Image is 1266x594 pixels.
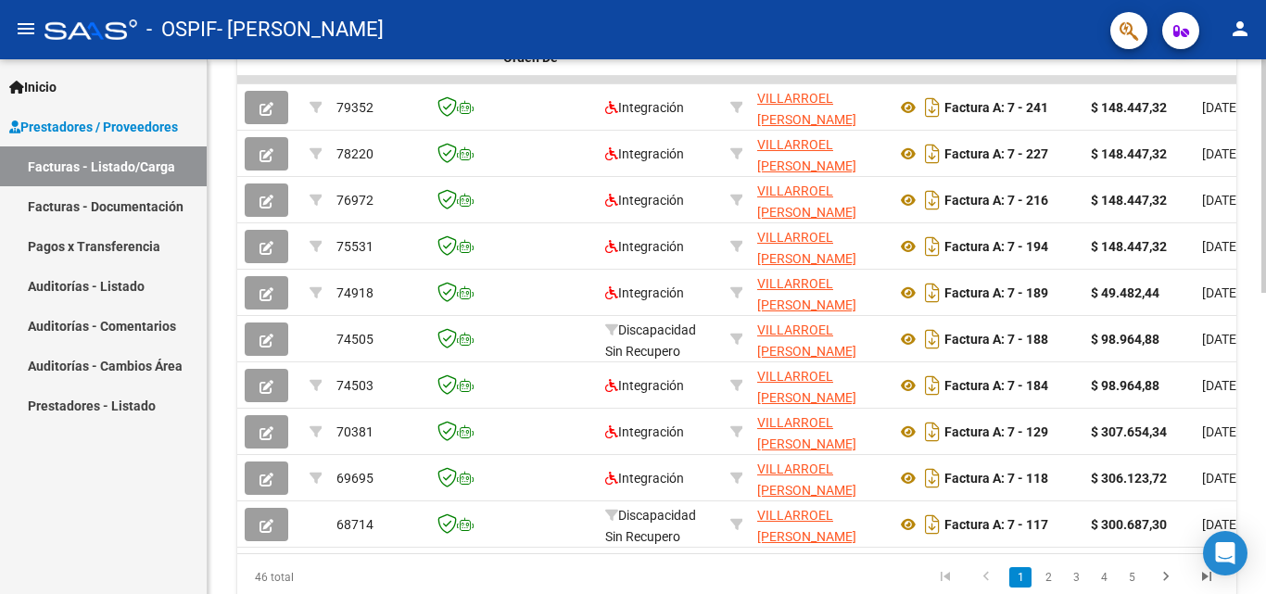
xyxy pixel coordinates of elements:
[944,285,1048,300] strong: Factura A: 7 - 189
[1091,517,1167,532] strong: $ 300.687,30
[605,424,684,439] span: Integración
[1203,531,1247,575] div: Open Intercom Messenger
[1091,146,1167,161] strong: $ 148.447,32
[757,415,856,451] span: VILLARROEL [PERSON_NAME]
[757,508,856,544] span: VILLARROEL [PERSON_NAME]
[605,239,684,254] span: Integración
[1091,285,1159,300] strong: $ 49.482,44
[1202,100,1240,115] span: [DATE]
[336,471,373,486] span: 69695
[1062,562,1090,593] li: page 3
[336,424,373,439] span: 70381
[928,567,963,588] a: go to first page
[1091,100,1167,115] strong: $ 148.447,32
[1065,567,1087,588] a: 3
[757,322,856,359] span: VILLARROEL [PERSON_NAME]
[9,117,178,137] span: Prestadores / Proveedores
[920,232,944,261] i: Descargar documento
[1091,193,1167,208] strong: $ 148.447,32
[336,146,373,161] span: 78220
[1202,332,1240,347] span: [DATE]
[757,461,856,498] span: VILLARROEL [PERSON_NAME]
[1091,332,1159,347] strong: $ 98.964,88
[757,88,881,127] div: 27174636767
[1120,567,1143,588] a: 5
[336,193,373,208] span: 76972
[605,100,684,115] span: Integración
[944,471,1048,486] strong: Factura A: 7 - 118
[217,9,384,50] span: - [PERSON_NAME]
[1091,378,1159,393] strong: $ 98.964,88
[605,471,684,486] span: Integración
[336,332,373,347] span: 74505
[757,320,881,359] div: 27174636767
[944,193,1048,208] strong: Factura A: 7 - 216
[1202,239,1240,254] span: [DATE]
[1034,562,1062,593] li: page 2
[336,239,373,254] span: 75531
[1202,471,1240,486] span: [DATE]
[757,505,881,544] div: 27174636767
[920,371,944,400] i: Descargar documento
[944,100,1048,115] strong: Factura A: 7 - 241
[146,9,217,50] span: - OSPIF
[920,417,944,447] i: Descargar documento
[944,239,1048,254] strong: Factura A: 7 - 194
[757,134,881,173] div: 27174636767
[336,517,373,532] span: 68714
[757,366,881,405] div: 27174636767
[944,146,1048,161] strong: Factura A: 7 - 227
[757,183,856,220] span: VILLARROEL [PERSON_NAME]
[920,278,944,308] i: Descargar documento
[757,273,881,312] div: 27174636767
[920,510,944,539] i: Descargar documento
[605,146,684,161] span: Integración
[920,139,944,169] i: Descargar documento
[1202,146,1240,161] span: [DATE]
[1037,567,1059,588] a: 2
[757,412,881,451] div: 27174636767
[1006,562,1034,593] li: page 1
[757,230,856,266] span: VILLARROEL [PERSON_NAME]
[944,424,1048,439] strong: Factura A: 7 - 129
[1202,285,1240,300] span: [DATE]
[757,137,856,173] span: VILLARROEL [PERSON_NAME]
[757,227,881,266] div: 27174636767
[1091,424,1167,439] strong: $ 307.654,34
[757,276,856,312] span: VILLARROEL [PERSON_NAME]
[336,100,373,115] span: 79352
[1009,567,1032,588] a: 1
[1091,239,1167,254] strong: $ 148.447,32
[1229,18,1251,40] mat-icon: person
[605,508,696,544] span: Discapacidad Sin Recupero
[944,332,1048,347] strong: Factura A: 7 - 188
[605,322,696,359] span: Discapacidad Sin Recupero
[757,459,881,498] div: 27174636767
[1202,378,1240,393] span: [DATE]
[757,91,856,127] span: VILLARROEL [PERSON_NAME]
[1148,567,1184,588] a: go to next page
[1202,193,1240,208] span: [DATE]
[1091,471,1167,486] strong: $ 306.123,72
[920,185,944,215] i: Descargar documento
[1202,424,1240,439] span: [DATE]
[920,93,944,122] i: Descargar documento
[336,378,373,393] span: 74503
[757,369,856,405] span: VILLARROEL [PERSON_NAME]
[920,463,944,493] i: Descargar documento
[1118,562,1146,593] li: page 5
[1202,517,1240,532] span: [DATE]
[944,378,1048,393] strong: Factura A: 7 - 184
[968,567,1004,588] a: go to previous page
[605,193,684,208] span: Integración
[1189,567,1224,588] a: go to last page
[15,18,37,40] mat-icon: menu
[1093,567,1115,588] a: 4
[605,378,684,393] span: Integración
[757,181,881,220] div: 27174636767
[1090,562,1118,593] li: page 4
[503,29,573,65] span: Facturado x Orden De
[920,324,944,354] i: Descargar documento
[9,77,57,97] span: Inicio
[605,285,684,300] span: Integración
